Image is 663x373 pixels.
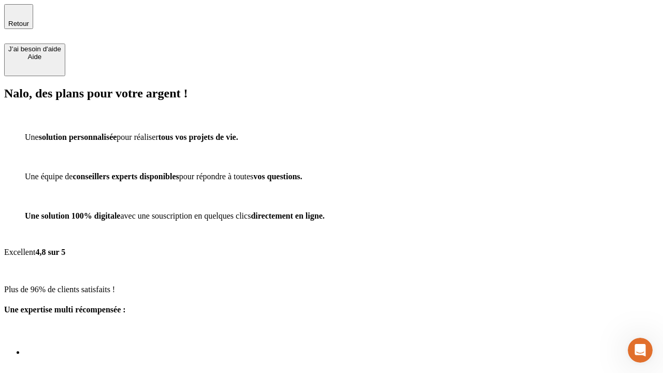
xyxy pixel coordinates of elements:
img: reviews stars [4,265,60,275]
button: Retour [4,4,33,29]
img: checkmark [25,190,34,201]
div: J’ai besoin d'aide [8,45,61,53]
span: vos questions. [253,172,302,181]
span: Une solution 100% digitale [25,211,120,220]
span: avec une souscription en quelques clics [120,211,251,220]
span: Excellent [4,248,35,256]
p: Plus de 96% de clients satisfaits ! [4,285,659,294]
h4: Une expertise multi récompensée : [4,305,659,314]
img: Best savings advice award [25,325,55,355]
span: conseillers experts disponibles [73,172,179,181]
span: pour répondre à toutes [179,172,254,181]
div: Aide [8,53,61,61]
img: checkmark [25,150,34,162]
span: solution personnalisée [39,133,117,141]
span: pour réaliser [117,133,158,141]
span: tous vos projets de vie. [158,133,238,141]
button: J’ai besoin d'aideAide [4,44,65,76]
span: 4,8 sur 5 [35,248,65,256]
span: Une équipe de [25,172,73,181]
span: directement en ligne. [251,211,324,220]
img: Google Review [4,229,12,237]
span: Retour [8,20,29,27]
span: Une [25,133,39,141]
img: checkmark [25,111,34,122]
iframe: Intercom live chat [628,338,653,363]
h2: Nalo, des plans pour votre argent ! [4,87,659,101]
